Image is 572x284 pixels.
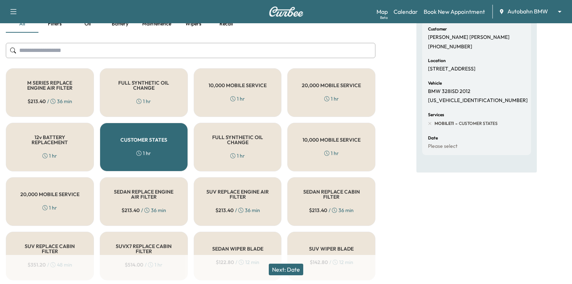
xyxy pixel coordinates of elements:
[122,207,166,214] div: / 36 min
[380,15,388,20] div: Beta
[230,152,245,159] div: 1 hr
[104,15,136,33] button: Battery
[454,120,457,127] span: -
[324,150,339,157] div: 1 hr
[215,207,234,214] span: $ 213.40
[38,15,71,33] button: Filters
[435,121,454,126] span: MOBILE11
[428,97,528,104] p: [US_VEHICLE_IDENTIFICATION_NUMBER]
[269,7,304,17] img: Curbee Logo
[210,15,242,33] button: Recall
[6,15,38,33] button: all
[209,83,267,88] h5: 10,000 MOBILE SERVICE
[28,98,72,105] div: / 36 min
[112,189,176,199] h5: SEDAN REPLACE ENGINE AIR FILTER
[136,15,177,33] button: Maintenence
[428,81,442,85] h6: Vehicle
[112,80,176,90] h5: FULL SYNTHETIC OIL CHANGE
[394,7,418,16] a: Calendar
[215,207,260,214] div: / 36 min
[136,150,151,157] div: 1 hr
[71,15,104,33] button: Oil
[324,95,339,102] div: 1 hr
[206,135,270,145] h5: FULL SYNTHETIC OIL CHANGE
[376,7,388,16] a: MapBeta
[269,264,303,275] button: Next: Date
[230,95,245,102] div: 1 hr
[18,135,82,145] h5: 12v BATTERY REPLACEMENT
[122,207,140,214] span: $ 213.40
[428,113,444,117] h6: Services
[428,66,476,72] p: [STREET_ADDRESS]
[428,44,472,50] p: [PHONE_NUMBER]
[428,88,470,95] p: BMW 328ISD 2012
[309,207,354,214] div: / 36 min
[206,189,270,199] h5: SUV REPLACE ENGINE AIR FILTER
[20,192,79,197] h5: 20,000 MOBILE SERVICE
[120,137,167,142] h5: CUSTOMER STATES
[428,58,446,63] h6: Location
[303,137,361,142] h5: 10,000 MOBILE SERVICE
[136,98,151,105] div: 1 hr
[428,143,457,150] p: Please select
[18,244,82,254] h5: SUV REPLACE CABIN FILTER
[309,207,327,214] span: $ 213.40
[18,80,82,90] h5: M SERIES REPLACE ENGINE AIR FILTER
[112,244,176,254] h5: SUVX7 REPLACE CABIN FILTER
[28,98,46,105] span: $ 213.40
[457,121,498,126] span: CUSTOMER STATES
[428,34,510,41] p: [PERSON_NAME] [PERSON_NAME]
[428,136,438,140] h6: Date
[299,189,363,199] h5: SEDAN REPLACE CABIN FILTER
[212,246,263,251] h5: SEDAN WIPER BLADE
[428,27,447,31] h6: Customer
[424,7,485,16] a: Book New Appointment
[507,7,548,16] span: Autobahn BMW
[42,152,57,159] div: 1 hr
[177,15,210,33] button: Wipers
[302,83,361,88] h5: 20,000 MOBILE SERVICE
[42,204,57,211] div: 1 hr
[309,246,354,251] h5: SUV WIPER BLADE
[6,15,375,33] div: basic tabs example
